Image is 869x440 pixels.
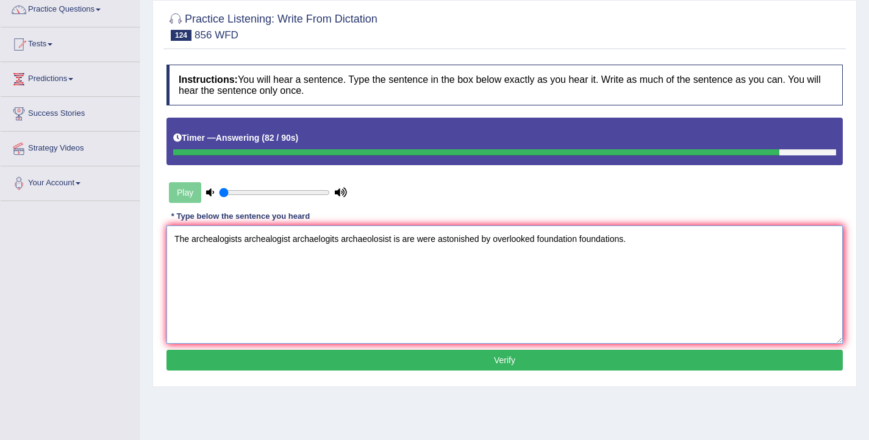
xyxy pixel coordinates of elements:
small: 856 WFD [195,29,238,41]
b: ( [262,133,265,143]
h2: Practice Listening: Write From Dictation [166,10,377,41]
span: 124 [171,30,191,41]
b: 82 / 90s [265,133,296,143]
h4: You will hear a sentence. Type the sentence in the box below exactly as you hear it. Write as muc... [166,65,843,105]
h5: Timer — [173,133,298,143]
b: Instructions: [179,74,238,85]
a: Tests [1,27,140,58]
b: Answering [216,133,260,143]
b: ) [296,133,299,143]
div: * Type below the sentence you heard [166,211,315,222]
a: Success Stories [1,97,140,127]
a: Predictions [1,62,140,93]
a: Strategy Videos [1,132,140,162]
button: Verify [166,350,843,371]
a: Your Account [1,166,140,197]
